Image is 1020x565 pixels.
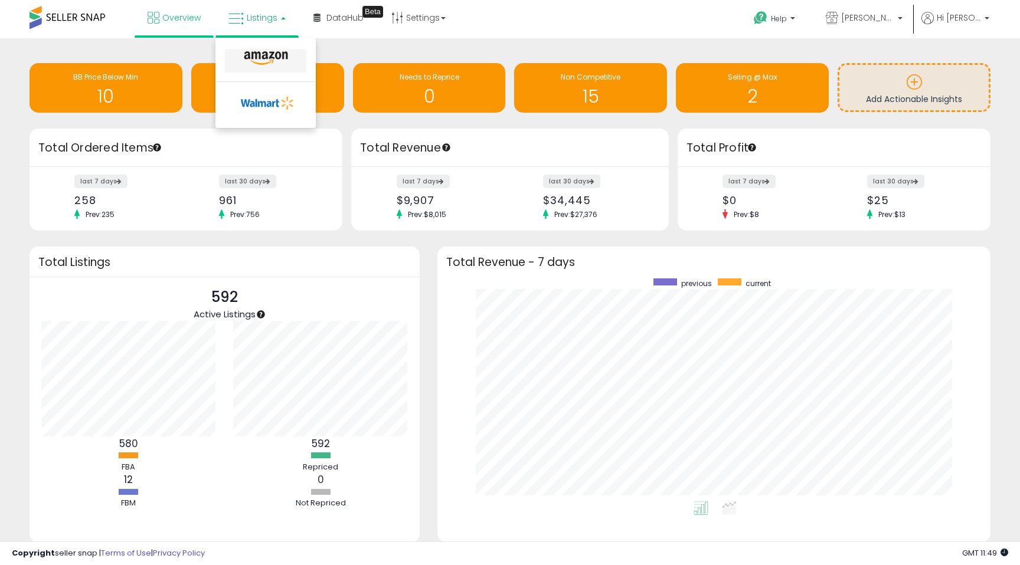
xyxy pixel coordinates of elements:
span: 2025-10-14 11:49 GMT [962,547,1008,559]
h3: Total Ordered Items [38,140,334,156]
span: Prev: $8 [728,209,765,219]
i: Get Help [753,11,768,25]
b: 580 [119,436,138,451]
div: Tooltip anchor [441,142,452,153]
div: FBM [93,498,164,509]
label: last 7 days [397,175,450,188]
b: 592 [312,436,330,451]
div: Tooltip anchor [362,6,383,18]
a: Selling @ Max 2 [676,63,829,113]
div: seller snap | | [12,548,205,559]
span: previous [681,278,712,288]
h1: 0 [359,87,500,106]
div: Not Repriced [285,498,356,509]
span: Prev: $27,376 [548,209,603,219]
div: Tooltip anchor [256,309,266,320]
span: Active Listings [194,308,256,320]
span: [PERSON_NAME] [841,12,894,24]
h1: 15 [520,87,661,106]
h1: 10 [35,87,176,106]
a: Help [744,2,807,38]
a: Add Actionable Insights [839,65,989,110]
div: 258 [74,194,177,206]
h1: 0 [197,87,338,106]
a: Terms of Use [101,547,151,559]
a: BB Price Below Min 10 [30,63,182,113]
label: last 7 days [722,175,776,188]
h3: Total Revenue [360,140,660,156]
div: $9,907 [397,194,501,206]
span: Listings [247,12,277,24]
div: Tooltip anchor [747,142,757,153]
div: $0 [722,194,825,206]
span: Help [771,14,787,24]
strong: Copyright [12,547,55,559]
label: last 30 days [219,175,276,188]
b: 12 [124,472,133,487]
a: Inventory Age 0 [191,63,344,113]
label: last 30 days [867,175,924,188]
a: Hi [PERSON_NAME] [921,12,989,38]
span: Overview [162,12,201,24]
span: Prev: 756 [224,209,266,219]
span: Prev: 235 [80,209,120,219]
span: DataHub [326,12,364,24]
span: Hi [PERSON_NAME] [937,12,981,24]
div: 961 [219,194,322,206]
span: Selling @ Max [728,72,777,82]
a: Privacy Policy [153,547,205,559]
a: Needs to Reprice 0 [353,63,506,113]
span: Prev: $8,015 [402,209,452,219]
label: last 30 days [543,175,600,188]
h1: 2 [682,87,823,106]
span: BB Price Below Min [73,72,138,82]
b: 0 [318,472,324,487]
span: Add Actionable Insights [866,93,962,105]
p: 592 [194,286,256,308]
h3: Total Profit [686,140,982,156]
div: FBA [93,462,164,473]
div: Tooltip anchor [152,142,162,153]
span: Non Competitive [561,72,620,82]
h3: Total Revenue - 7 days [446,258,982,267]
span: Needs to Reprice [400,72,459,82]
a: Non Competitive 15 [514,63,667,113]
div: $25 [867,194,970,206]
span: Prev: $13 [872,209,911,219]
div: Repriced [285,462,356,473]
label: last 7 days [74,175,127,188]
div: $34,445 [543,194,648,206]
h3: Total Listings [38,258,411,267]
span: current [746,278,771,288]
